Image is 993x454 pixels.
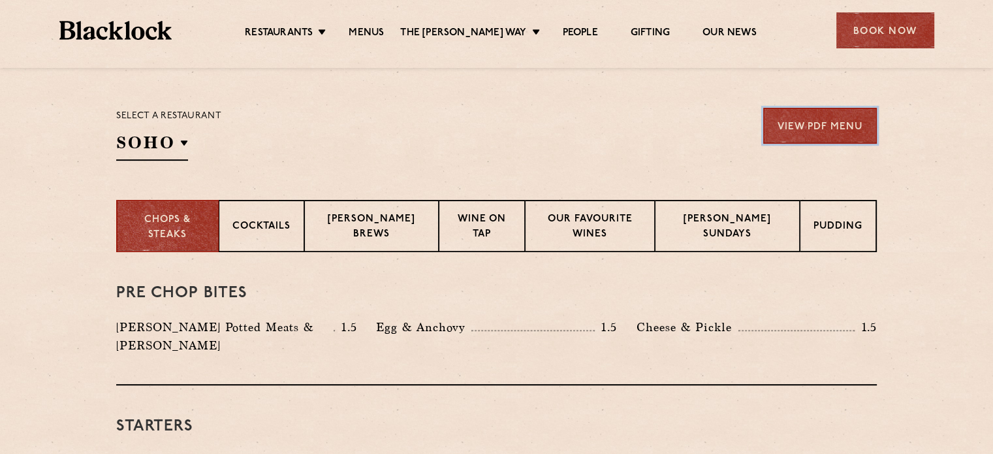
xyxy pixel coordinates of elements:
p: Our favourite wines [539,212,642,243]
p: [PERSON_NAME] Sundays [669,212,786,243]
div: Book Now [836,12,934,48]
p: Egg & Anchovy [376,318,471,336]
p: Pudding [813,219,862,236]
p: 1.5 [595,319,617,336]
p: Cheese & Pickle [637,318,738,336]
a: Gifting [631,27,670,41]
p: Cocktails [232,219,291,236]
a: Restaurants [245,27,313,41]
p: [PERSON_NAME] Brews [318,212,425,243]
img: BL_Textured_Logo-footer-cropped.svg [59,21,172,40]
p: [PERSON_NAME] Potted Meats & [PERSON_NAME] [116,318,334,355]
a: Our News [702,27,757,41]
a: The [PERSON_NAME] Way [400,27,526,41]
p: Wine on Tap [452,212,511,243]
a: View PDF Menu [763,108,877,144]
h2: SOHO [116,131,188,161]
p: 1.5 [855,319,877,336]
h3: Starters [116,418,877,435]
p: 1.5 [335,319,357,336]
h3: Pre Chop Bites [116,285,877,302]
p: Chops & Steaks [131,213,205,242]
p: Select a restaurant [116,108,221,125]
a: Menus [349,27,384,41]
a: People [563,27,598,41]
